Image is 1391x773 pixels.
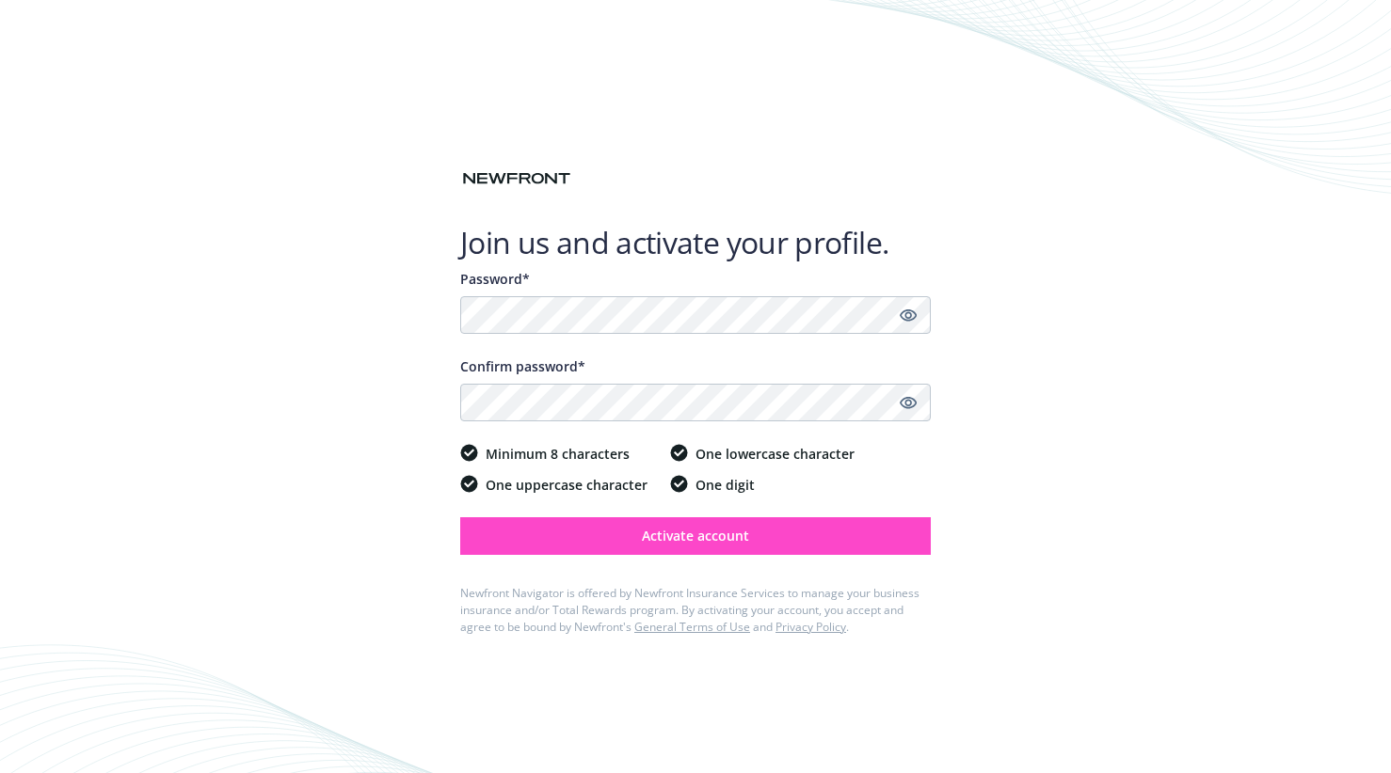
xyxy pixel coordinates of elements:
[695,475,755,495] span: One digit
[460,357,585,375] span: Confirm password*
[460,270,530,288] span: Password*
[486,475,648,495] span: One uppercase character
[486,444,630,464] span: Minimum 8 characters
[460,168,573,189] img: Newfront logo
[897,391,919,414] a: Show password
[460,585,931,636] div: Newfront Navigator is offered by Newfront Insurance Services to manage your business insurance an...
[642,527,749,544] span: Activate account
[695,444,855,464] span: One lowercase character
[460,296,931,334] input: Enter a unique password...
[460,517,931,555] button: Activate account
[460,384,931,421] input: Confirm your unique password...
[634,619,750,635] a: General Terms of Use
[897,304,919,326] a: Show password
[460,224,931,261] h1: Join us and activate your profile.
[775,619,846,635] a: Privacy Policy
